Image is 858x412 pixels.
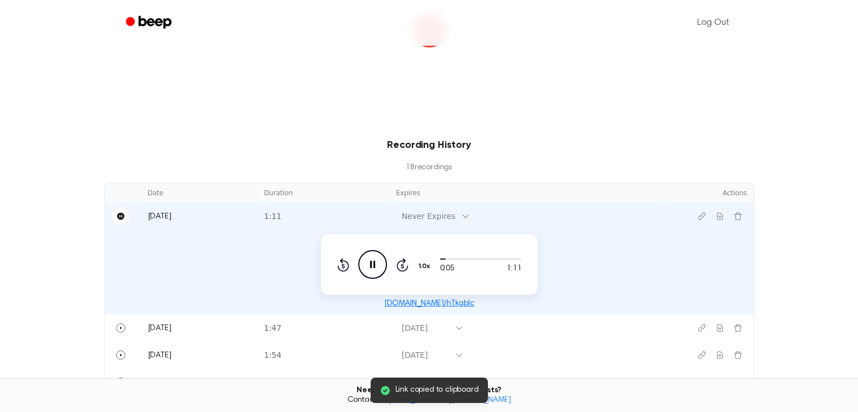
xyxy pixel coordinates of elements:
[148,213,171,221] span: [DATE]
[402,376,449,388] div: [DATE]
[112,207,130,225] button: Pause
[729,346,747,364] button: Delete recording
[7,396,851,406] span: Contact us
[389,183,663,203] th: Expires
[112,373,130,391] button: Play
[412,14,446,47] button: Beep Logo
[711,373,729,391] button: Download recording
[440,263,455,275] span: 0:05
[148,325,171,332] span: [DATE]
[402,322,449,334] div: [DATE]
[402,211,455,222] div: Never Expires
[141,183,257,203] th: Date
[395,384,478,396] span: Link copied to clipboard
[729,207,747,225] button: Delete recording
[257,203,389,230] td: 1:11
[384,300,474,308] a: [DOMAIN_NAME]/hTkgblc
[257,314,389,341] td: 1:47
[507,263,521,275] span: 1:11
[257,369,389,396] td: 1:17
[402,349,449,361] div: [DATE]
[693,346,711,364] button: Copy link
[118,12,182,34] a: Beep
[112,319,130,337] button: Play
[257,341,389,369] td: 1:54
[388,396,511,404] a: [EMAIL_ADDRESS][DOMAIN_NAME]
[711,207,729,225] button: Download recording
[122,162,736,174] p: 18 recording s
[711,346,729,364] button: Download recording
[112,346,130,364] button: Play
[417,257,434,276] button: 1.0x
[693,319,711,337] button: Copy link
[122,138,736,153] h3: Recording History
[663,183,754,203] th: Actions
[693,373,711,391] button: Copy link
[729,373,747,391] button: Delete recording
[148,352,171,360] span: [DATE]
[257,183,389,203] th: Duration
[711,319,729,337] button: Download recording
[686,9,741,36] a: Log Out
[693,207,711,225] button: Copy link
[729,319,747,337] button: Delete recording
